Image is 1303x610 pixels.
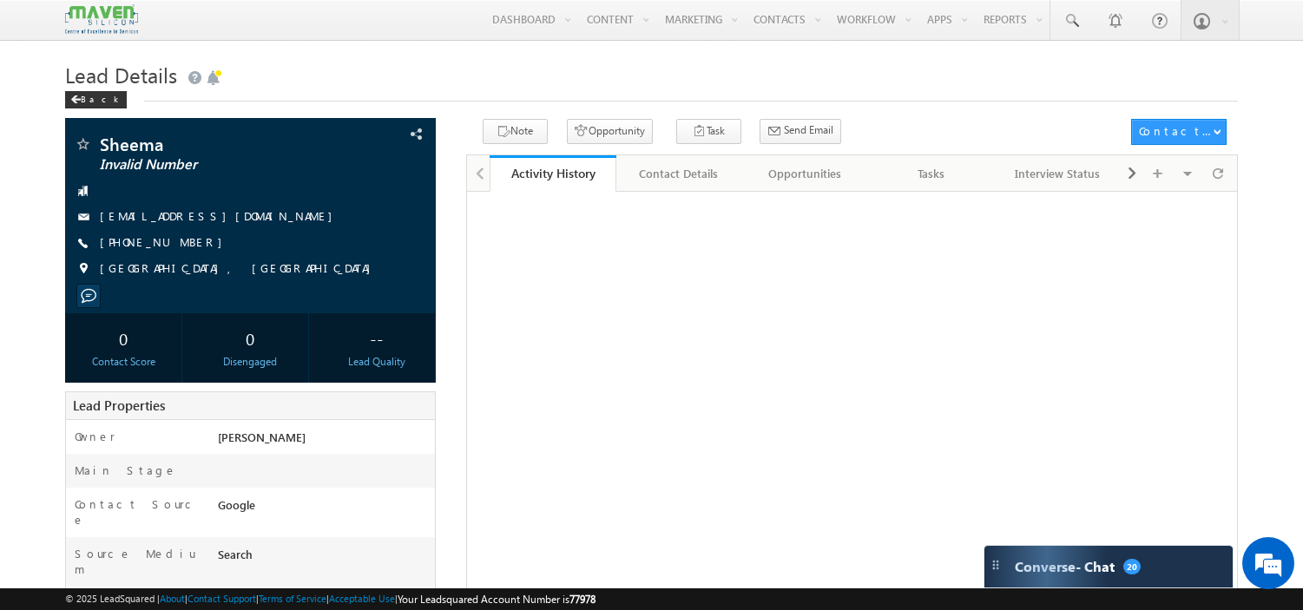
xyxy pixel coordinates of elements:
[75,546,200,577] label: Source Medium
[69,354,177,370] div: Contact Score
[188,593,256,604] a: Contact Support
[65,61,177,89] span: Lead Details
[100,234,231,252] span: [PHONE_NUMBER]
[756,163,852,184] div: Opportunities
[1123,559,1141,574] span: 20
[100,156,330,174] span: Invalid Number
[1139,123,1213,139] div: Contact Actions
[490,155,615,192] a: Activity History
[676,119,741,144] button: Task
[483,119,548,144] button: Note
[196,354,304,370] div: Disengaged
[65,91,127,108] div: Back
[883,163,979,184] div: Tasks
[1009,163,1105,184] div: Interview Status
[75,496,200,528] label: Contact Source
[742,155,868,192] a: Opportunities
[567,119,653,144] button: Opportunity
[398,593,596,606] span: Your Leadsquared Account Number is
[323,354,431,370] div: Lead Quality
[100,260,379,278] span: [GEOGRAPHIC_DATA], [GEOGRAPHIC_DATA]
[323,322,431,354] div: --
[73,397,165,414] span: Lead Properties
[100,208,341,223] a: [EMAIL_ADDRESS][DOMAIN_NAME]
[65,591,596,607] span: © 2025 LeadSquared | | | | |
[760,119,841,144] button: Send Email
[160,593,185,604] a: About
[1131,119,1227,145] button: Contact Actions
[630,163,727,184] div: Contact Details
[214,546,435,570] div: Search
[569,593,596,606] span: 77978
[100,135,330,153] span: Sheema
[75,429,115,444] label: Owner
[989,558,1003,572] img: carter-drag
[995,155,1121,192] a: Interview Status
[503,165,602,181] div: Activity History
[65,90,135,105] a: Back
[214,496,435,521] div: Google
[218,430,306,444] span: [PERSON_NAME]
[75,462,177,478] label: Main Stage
[616,155,742,192] a: Contact Details
[65,4,138,35] img: Custom Logo
[784,122,833,138] span: Send Email
[69,322,177,354] div: 0
[196,322,304,354] div: 0
[259,593,326,604] a: Terms of Service
[329,593,395,604] a: Acceptable Use
[869,155,995,192] a: Tasks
